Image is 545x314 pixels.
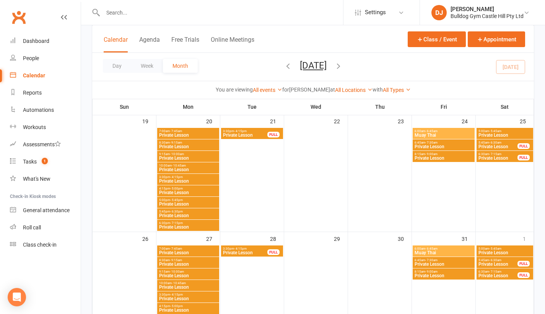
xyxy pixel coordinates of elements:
[170,152,184,156] span: - 10:00am
[414,247,473,250] span: 6:00am
[523,232,534,245] div: 1
[159,202,218,206] span: Private Lesson
[159,213,218,218] span: Private Lesson
[42,158,48,164] span: 1
[170,304,183,308] span: - 5:00pm
[170,270,184,273] span: - 10:00am
[414,133,473,137] span: Muay Thai
[462,114,475,127] div: 24
[159,190,218,195] span: Private Lesson
[159,141,218,144] span: 8:30am
[489,258,501,262] span: - 6:30am
[93,99,156,115] th: Sun
[517,261,530,267] div: FULL
[414,144,473,149] span: Private Lesson
[103,59,131,73] button: Day
[170,129,182,133] span: - 7:45am
[425,270,438,273] span: - 9:00am
[478,141,518,144] span: 5:45am
[478,129,532,133] span: 5:00am
[23,72,45,78] div: Calendar
[159,198,218,202] span: 5:00pm
[159,144,218,149] span: Private Lesson
[414,141,473,144] span: 6:45am
[10,136,81,153] a: Assessments
[142,114,156,127] div: 19
[489,129,501,133] span: - 5:45am
[170,221,183,225] span: - 7:15pm
[159,133,218,137] span: Private Lesson
[10,219,81,236] a: Roll call
[159,250,218,255] span: Private Lesson
[139,36,160,52] button: Agenda
[462,232,475,245] div: 31
[159,175,218,179] span: 3:30pm
[478,270,518,273] span: 6:30am
[171,36,199,52] button: Free Trials
[159,164,218,167] span: 10:00am
[206,232,220,245] div: 27
[520,114,534,127] div: 25
[172,164,186,167] span: - 10:45am
[234,247,247,250] span: - 4:15pm
[159,187,218,190] span: 4:15pm
[414,258,473,262] span: 6:45am
[414,156,473,160] span: Private Lesson
[478,133,532,137] span: Private Lesson
[206,114,220,127] div: 20
[159,167,218,172] span: Private Lesson
[159,152,218,156] span: 9:15am
[282,87,289,93] strong: for
[267,132,280,137] div: FULL
[159,179,218,183] span: Private Lesson
[170,187,183,190] span: - 5:00pm
[348,99,412,115] th: Thu
[10,101,81,119] a: Automations
[104,36,128,52] button: Calendar
[10,202,81,219] a: General attendance kiosk mode
[414,250,473,255] span: Muay Thai
[159,258,218,262] span: 8:30am
[489,141,501,144] span: - 6:30am
[223,247,268,250] span: 3:30pm
[220,99,284,115] th: Tue
[159,210,218,213] span: 5:45pm
[284,99,348,115] th: Wed
[170,293,183,296] span: - 4:15pm
[172,281,186,285] span: - 10:45am
[159,281,218,285] span: 10:00am
[159,270,218,273] span: 9:15am
[159,262,218,267] span: Private Lesson
[373,87,383,93] strong: with
[23,242,57,248] div: Class check-in
[10,153,81,170] a: Tasks 1
[425,247,438,250] span: - 6:45am
[489,270,501,273] span: - 7:15am
[131,59,163,73] button: Week
[478,273,518,278] span: Private Lesson
[451,6,524,13] div: [PERSON_NAME]
[425,129,438,133] span: - 6:45am
[223,129,268,133] span: 3:30pm
[23,207,70,213] div: General attendance
[398,114,412,127] div: 23
[253,87,282,93] a: All events
[10,236,81,253] a: Class kiosk mode
[478,156,518,160] span: Private Lesson
[159,308,218,312] span: Private Lesson
[159,129,218,133] span: 7:00am
[414,129,473,133] span: 6:00am
[414,262,473,267] span: Private Lesson
[170,247,182,250] span: - 7:45am
[9,8,28,27] a: Clubworx
[478,250,532,255] span: Private Lesson
[476,99,534,115] th: Sat
[23,224,41,231] div: Roll call
[170,141,182,144] span: - 9:15am
[414,273,473,278] span: Private Lesson
[159,304,218,308] span: 4:15pm
[159,225,218,229] span: Private Lesson
[159,273,218,278] span: Private Lesson
[159,156,218,160] span: Private Lesson
[431,5,447,20] div: DJ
